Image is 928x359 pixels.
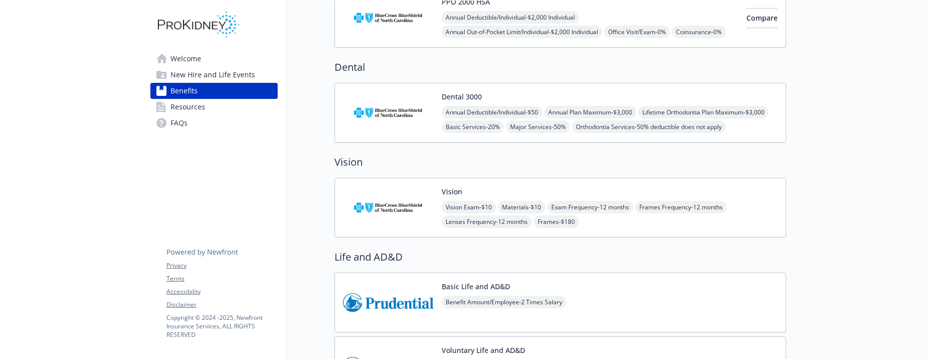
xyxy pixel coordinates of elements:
span: Coinsurance - 0% [672,26,726,38]
span: Annual Deductible/Individual - $50 [442,106,542,118]
a: Disclaimer [166,300,277,309]
button: Basic Life and AD&D [442,281,510,292]
span: Annual Deductible/Individual - $2,000 Individual [442,11,579,24]
button: Compare [746,8,778,28]
span: Frames - $180 [534,215,579,228]
span: Annual Plan Maximum - $3,000 [544,106,636,118]
img: Blue Cross and Blue Shield of North Carolina carrier logo [343,186,434,229]
a: Benefits [150,83,278,99]
p: Copyright © 2024 - 2025 , Newfront Insurance Services, ALL RIGHTS RESERVED [166,313,277,339]
span: Benefit Amount/Employee - 2 Times Salary [442,296,566,308]
h2: Dental [334,60,786,75]
span: Lifetime Orthodontia Plan Maximum - $3,000 [638,106,769,118]
span: Basic Services - 20% [442,121,504,133]
a: Privacy [166,261,277,270]
h2: Life and AD&D [334,250,786,265]
span: Resources [171,99,205,115]
span: Office Visit/Exam - 0% [604,26,670,38]
a: Welcome [150,51,278,67]
img: Blue Cross and Blue Shield of North Carolina carrier logo [343,91,434,134]
span: FAQs [171,115,188,131]
a: Accessibility [166,287,277,296]
a: New Hire and Life Events [150,67,278,83]
span: Exam Frequency - 12 months [547,201,633,213]
span: Major Services - 50% [506,121,570,133]
span: Welcome [171,51,201,67]
a: Terms [166,274,277,283]
button: Dental 3000 [442,91,482,102]
span: Benefits [171,83,198,99]
span: Orthodontia Services - 50% deductible does not apply [572,121,726,133]
span: Materials - $10 [498,201,545,213]
a: FAQs [150,115,278,131]
span: Compare [746,13,778,23]
span: Vision Exam - $10 [442,201,496,213]
button: Vision [442,186,462,197]
span: Frames Frequency - 12 months [635,201,727,213]
h2: Vision [334,155,786,170]
span: Annual Out-of-Pocket Limit/Individual - $2,000 Individual [442,26,602,38]
button: Voluntary Life and AD&D [442,345,525,355]
span: New Hire and Life Events [171,67,255,83]
a: Resources [150,99,278,115]
img: Prudential Insurance Co of America carrier logo [343,281,434,324]
span: Lenses Frequency - 12 months [442,215,532,228]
